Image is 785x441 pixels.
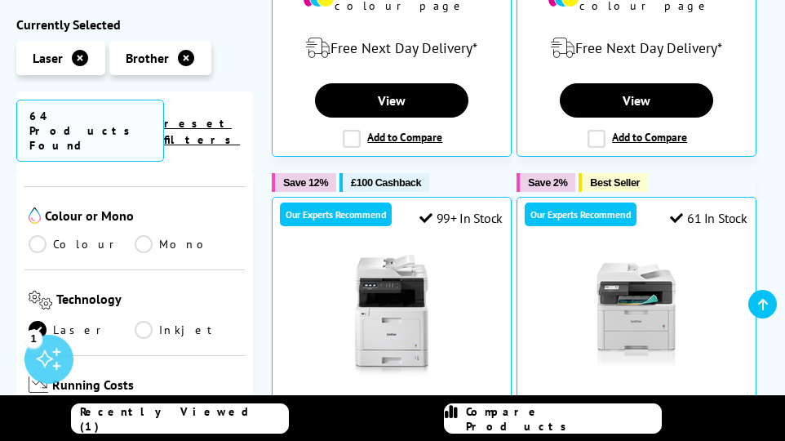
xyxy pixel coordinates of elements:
span: Brother [126,50,169,66]
span: Save 2% [528,176,567,189]
a: Brother MFC-L3740CDW [575,364,698,381]
a: Colour [29,235,135,253]
img: Running Costs [29,376,48,394]
a: Laser [29,321,135,339]
a: Compare Products [444,403,662,434]
button: £100 Cashback [339,173,429,192]
span: Best Seller [590,176,640,189]
button: Save 12% [272,173,336,192]
label: Add to Compare [588,130,687,148]
span: Running Costs [52,376,241,397]
img: Colour or Mono [29,207,41,224]
span: Recently Viewed (1) [80,404,288,434]
span: £100 Cashback [351,176,421,189]
img: Technology [29,291,52,310]
button: Save 2% [517,173,575,192]
div: modal_delivery [281,25,503,71]
span: Save 12% [283,176,328,189]
a: Brother DCP-L8410CDW [308,394,476,415]
button: Best Seller [579,173,648,192]
img: Brother DCP-L8410CDW [330,255,453,377]
div: Our Experts Recommend [280,203,392,226]
a: Mono [135,235,241,253]
span: 64 Products Found [16,100,164,162]
a: Inkjet [135,321,241,339]
a: reset filters [164,116,240,147]
span: Colour or Mono [45,207,241,227]
div: modal_delivery [526,25,747,71]
div: Currently Selected [16,16,253,33]
a: View [315,83,468,118]
label: Add to Compare [343,130,442,148]
a: Brother MFC-L3740CDW [552,394,721,415]
span: Laser [33,50,63,66]
div: 61 In Stock [670,210,747,226]
div: 1 [24,329,42,347]
span: Compare Products [466,404,661,434]
div: Our Experts Recommend [525,203,636,226]
img: Brother MFC-L3740CDW [575,255,698,377]
a: Recently Viewed (1) [71,403,289,434]
a: Brother DCP-L8410CDW [330,364,453,381]
div: 99+ In Stock [419,210,503,226]
a: View [560,83,713,118]
span: Technology [56,291,241,313]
